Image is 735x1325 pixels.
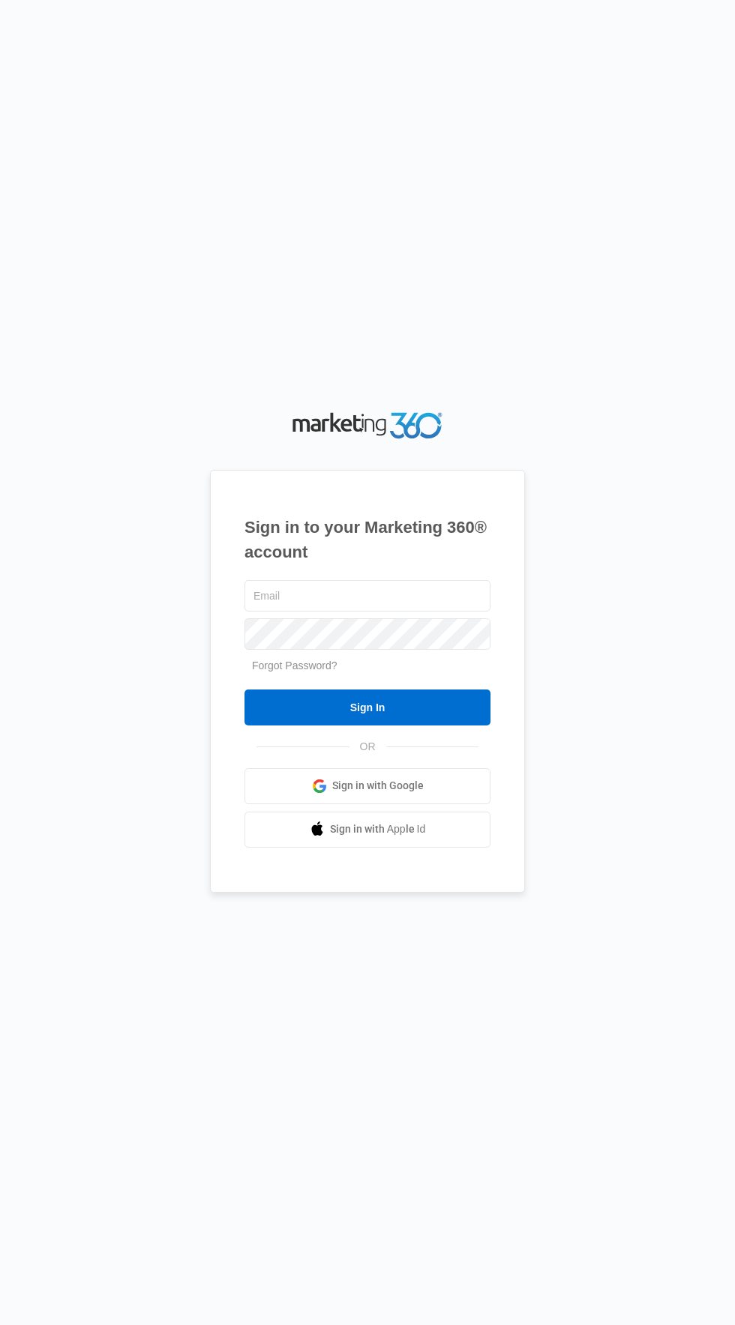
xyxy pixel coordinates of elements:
a: Sign in with Google [244,768,490,804]
span: Sign in with Apple Id [330,821,426,837]
h1: Sign in to your Marketing 360® account [244,515,490,564]
input: Email [244,580,490,612]
a: Forgot Password? [252,660,337,671]
span: OR [349,739,386,755]
a: Sign in with Apple Id [244,812,490,848]
span: Sign in with Google [332,778,424,794]
input: Sign In [244,689,490,725]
